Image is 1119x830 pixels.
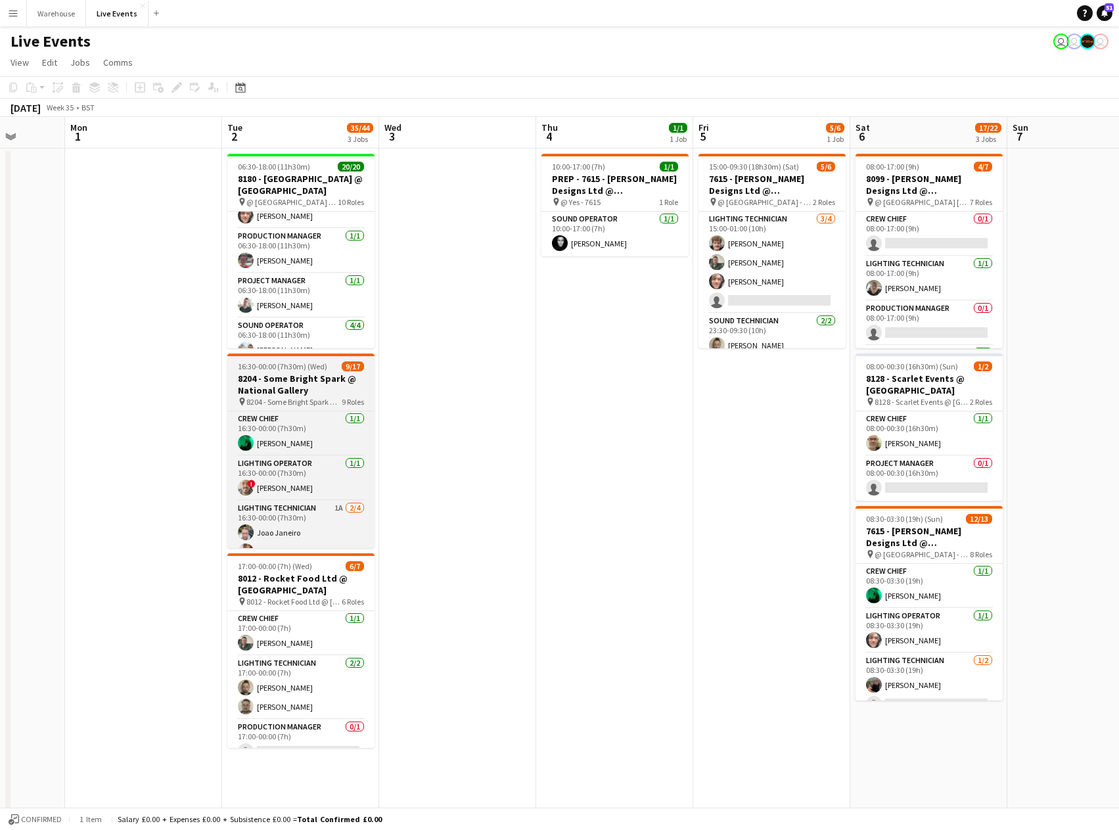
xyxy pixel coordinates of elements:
[541,122,558,133] span: Thu
[246,597,342,607] span: 8012 - Rocket Food Ltd @ [GEOGRAPHIC_DATA]
[856,212,1003,256] app-card-role: Crew Chief0/108:00-17:00 (9h)
[227,173,375,196] h3: 8180 - [GEOGRAPHIC_DATA] @ [GEOGRAPHIC_DATA]
[1093,34,1108,49] app-user-avatar: Technical Department
[227,229,375,273] app-card-role: Production Manager1/106:30-18:00 (11h30m)[PERSON_NAME]
[875,397,970,407] span: 8128 - Scarlet Events @ [GEOGRAPHIC_DATA]
[866,162,919,172] span: 08:00-17:00 (9h)
[227,720,375,764] app-card-role: Production Manager0/117:00-00:00 (7h)
[709,162,799,172] span: 15:00-09:30 (18h30m) (Sat)
[75,814,106,824] span: 1 item
[866,361,958,371] span: 08:00-00:30 (16h30m) (Sun)
[827,134,844,144] div: 1 Job
[970,397,992,407] span: 2 Roles
[1013,122,1028,133] span: Sun
[347,123,373,133] span: 35/44
[227,456,375,501] app-card-role: Lighting Operator1/116:30-00:00 (7h30m)![PERSON_NAME]
[27,1,86,26] button: Warehouse
[826,123,844,133] span: 5/6
[227,656,375,720] app-card-role: Lighting Technician2/217:00-00:00 (7h)[PERSON_NAME][PERSON_NAME]
[246,397,342,407] span: 8204 - Some Bright Spark @ National Gallery
[65,54,95,71] a: Jobs
[103,57,133,68] span: Comms
[856,346,1003,390] app-card-role: Project Manager1/1
[856,411,1003,456] app-card-role: Crew Chief1/108:00-00:30 (16h30m)[PERSON_NAME]
[856,506,1003,701] app-job-card: 08:30-03:30 (19h) (Sun)12/137615 - [PERSON_NAME] Designs Ltd @ [GEOGRAPHIC_DATA] @ [GEOGRAPHIC_DA...
[342,397,364,407] span: 9 Roles
[338,162,364,172] span: 20/20
[238,561,312,571] span: 17:00-00:00 (7h) (Wed)
[539,129,558,144] span: 4
[541,154,689,256] app-job-card: 10:00-17:00 (7h)1/1PREP - 7615 - [PERSON_NAME] Designs Ltd @ [GEOGRAPHIC_DATA] @ Yes - 76151 Role...
[98,54,138,71] a: Comms
[866,514,943,524] span: 08:30-03:30 (19h) (Sun)
[698,173,846,196] h3: 7615 - [PERSON_NAME] Designs Ltd @ [GEOGRAPHIC_DATA]
[975,123,1001,133] span: 17/22
[856,609,1003,653] app-card-role: Lighting Operator1/108:30-03:30 (19h)[PERSON_NAME]
[856,301,1003,346] app-card-role: Production Manager0/108:00-17:00 (9h)
[227,354,375,548] div: 16:30-00:00 (7h30m) (Wed)9/178204 - Some Bright Spark @ National Gallery 8204 - Some Bright Spark...
[227,553,375,748] app-job-card: 17:00-00:00 (7h) (Wed)6/78012 - Rocket Food Ltd @ [GEOGRAPHIC_DATA] 8012 - Rocket Food Ltd @ [GEO...
[660,162,678,172] span: 1/1
[227,273,375,318] app-card-role: Project Manager1/106:30-18:00 (11h30m)[PERSON_NAME]
[698,313,846,377] app-card-role: Sound Technician2/223:30-09:30 (10h)[PERSON_NAME]
[5,54,34,71] a: View
[227,611,375,656] app-card-role: Crew Chief1/117:00-00:00 (7h)[PERSON_NAME]
[856,354,1003,501] app-job-card: 08:00-00:30 (16h30m) (Sun)1/28128 - Scarlet Events @ [GEOGRAPHIC_DATA] 8128 - Scarlet Events @ [G...
[856,256,1003,301] app-card-role: Lighting Technician1/108:00-17:00 (9h)[PERSON_NAME]
[698,122,709,133] span: Fri
[856,122,870,133] span: Sat
[669,123,687,133] span: 1/1
[43,103,76,112] span: Week 35
[342,361,364,371] span: 9/17
[348,134,373,144] div: 3 Jobs
[659,197,678,207] span: 1 Role
[11,101,41,114] div: [DATE]
[541,173,689,196] h3: PREP - 7615 - [PERSON_NAME] Designs Ltd @ [GEOGRAPHIC_DATA]
[70,57,90,68] span: Jobs
[246,197,338,207] span: @ [GEOGRAPHIC_DATA] - 8180
[1053,34,1069,49] app-user-avatar: Eden Hopkins
[966,514,992,524] span: 12/13
[974,361,992,371] span: 1/2
[856,564,1003,609] app-card-role: Crew Chief1/108:30-03:30 (19h)[PERSON_NAME]
[970,197,992,207] span: 7 Roles
[7,812,64,827] button: Confirmed
[698,212,846,313] app-card-role: Lighting Technician3/415:00-01:00 (10h)[PERSON_NAME][PERSON_NAME][PERSON_NAME]
[875,197,970,207] span: @ [GEOGRAPHIC_DATA] [GEOGRAPHIC_DATA] - 8099
[1080,34,1095,49] app-user-avatar: Production Managers
[227,154,375,348] app-job-card: 06:30-18:00 (11h30m)20/208180 - [GEOGRAPHIC_DATA] @ [GEOGRAPHIC_DATA] @ [GEOGRAPHIC_DATA] - 81801...
[856,373,1003,396] h3: 8128 - Scarlet Events @ [GEOGRAPHIC_DATA]
[11,32,91,51] h1: Live Events
[1066,34,1082,49] app-user-avatar: Andrew Gorman
[974,162,992,172] span: 4/7
[248,480,256,488] span: !
[227,411,375,456] app-card-role: Crew Chief1/116:30-00:00 (7h30m)[PERSON_NAME]
[297,814,382,824] span: Total Confirmed £0.00
[86,1,148,26] button: Live Events
[227,318,375,420] app-card-role: Sound Operator4/406:30-18:00 (11h30m)[PERSON_NAME]
[81,103,95,112] div: BST
[970,549,992,559] span: 8 Roles
[875,549,970,559] span: @ [GEOGRAPHIC_DATA] - 7615
[68,129,87,144] span: 1
[238,361,327,371] span: 16:30-00:00 (7h30m) (Wed)
[552,162,605,172] span: 10:00-17:00 (7h)
[698,154,846,348] app-job-card: 15:00-09:30 (18h30m) (Sat)5/67615 - [PERSON_NAME] Designs Ltd @ [GEOGRAPHIC_DATA] @ [GEOGRAPHIC_D...
[813,197,835,207] span: 2 Roles
[856,154,1003,348] app-job-card: 08:00-17:00 (9h)4/78099 - [PERSON_NAME] Designs Ltd @ [GEOGRAPHIC_DATA] @ [GEOGRAPHIC_DATA] [GEOG...
[227,373,375,396] h3: 8204 - Some Bright Spark @ National Gallery
[70,122,87,133] span: Mon
[42,57,57,68] span: Edit
[338,197,364,207] span: 10 Roles
[238,162,310,172] span: 06:30-18:00 (11h30m)
[856,456,1003,501] app-card-role: Project Manager0/108:00-00:30 (16h30m)
[560,197,601,207] span: @ Yes - 7615
[856,525,1003,549] h3: 7615 - [PERSON_NAME] Designs Ltd @ [GEOGRAPHIC_DATA]
[227,122,242,133] span: Tue
[227,501,375,603] app-card-role: Lighting Technician1A2/416:30-00:00 (7h30m)Joao Janeiro[PERSON_NAME]
[346,561,364,571] span: 6/7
